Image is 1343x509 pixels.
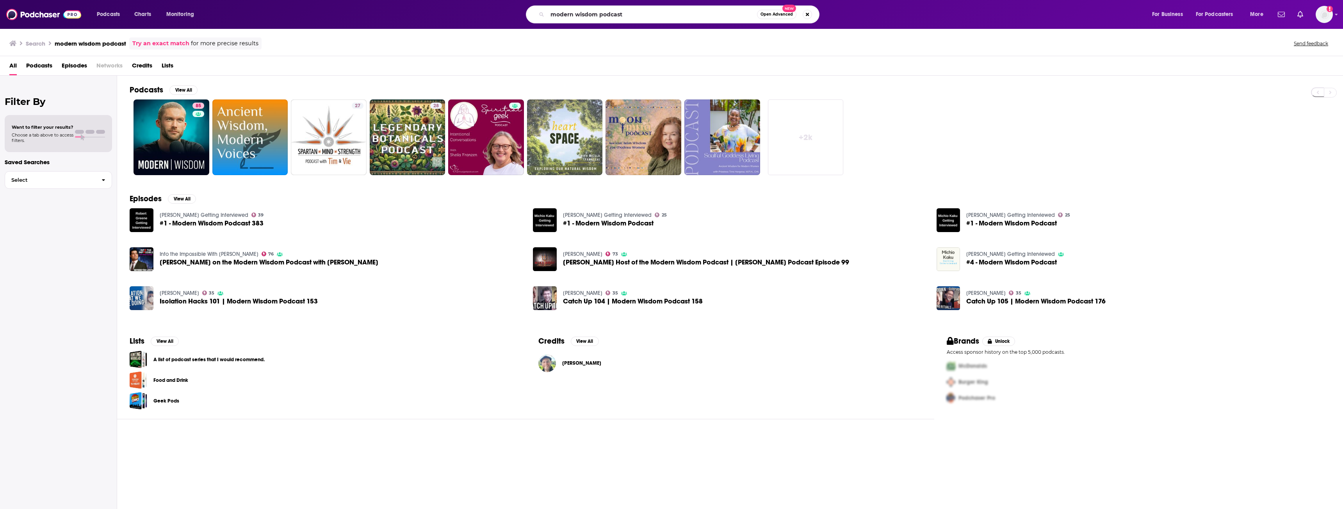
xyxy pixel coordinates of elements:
[947,336,979,346] h2: Brands
[130,194,162,204] h2: Episodes
[937,286,960,310] img: Catch Up 105 | Modern Wisdom Podcast 176
[563,290,602,296] a: Chris Williamson
[1275,8,1288,21] a: Show notifications dropdown
[430,103,442,109] a: 28
[160,212,248,218] a: Robert Greene Getting Interviewed
[26,59,52,75] span: Podcasts
[538,336,599,346] a: CreditsView All
[134,99,209,175] a: 85
[782,5,796,12] span: New
[251,213,264,217] a: 39
[12,124,73,130] span: Want to filter your results?
[129,8,156,21] a: Charts
[160,220,264,227] span: #1 - Modern Wisdom Podcast 383
[563,259,849,266] span: [PERSON_NAME] Host of the Modern Wisdom Podcast | [PERSON_NAME] Podcast Episode 99
[5,96,112,107] h2: Filter By
[55,40,126,47] h3: modern wisdom podcast
[1291,40,1331,47] button: Send feedback
[162,59,173,75] a: Lists
[563,212,652,218] a: Michio Kaku Getting Interviewed
[153,376,188,385] a: Food and Drink
[130,392,147,410] span: Geek Pods
[1245,8,1273,21] button: open menu
[1250,9,1263,20] span: More
[958,395,995,401] span: Podchaser Pro
[9,59,17,75] span: All
[160,251,258,257] a: Into the Impossible With Brian Keating
[151,337,179,346] button: View All
[937,247,960,271] a: #4 - Modern Wisdom Podcast
[153,397,179,405] a: Geek Pods
[563,259,849,266] a: Chris Williamson Host of the Modern Wisdom Podcast | Mike Ritland Podcast Episode 99
[1058,213,1070,217] a: 25
[130,194,196,204] a: EpisodesView All
[130,208,153,232] img: #1 - Modern Wisdom Podcast 383
[169,85,198,95] button: View All
[538,355,556,372] img: Sol Hanna
[757,10,796,19] button: Open AdvancedNew
[547,8,757,21] input: Search podcasts, credits, & more...
[130,336,179,346] a: ListsView All
[958,363,987,369] span: McDonalds
[947,349,1331,355] p: Access sponsor history on the top 5,000 podcasts.
[533,247,557,271] img: Chris Williamson Host of the Modern Wisdom Podcast | Mike Ritland Podcast Episode 99
[134,9,151,20] span: Charts
[966,251,1055,257] a: Michio Kaku Getting Interviewed
[533,208,557,232] img: #1 - Modern Wisdom Podcast
[62,59,87,75] span: Episodes
[937,208,960,232] img: #1 - Modern Wisdom Podcast
[166,9,194,20] span: Monitoring
[130,371,147,389] span: Food and Drink
[1009,291,1021,295] a: 35
[563,298,703,305] a: Catch Up 104 | Modern Wisdom Podcast 158
[209,291,214,295] span: 35
[130,247,153,271] img: Brian Keating on the Modern Wisdom Podcast with Chris Williamson
[5,177,95,183] span: Select
[563,220,654,227] span: #1 - Modern Wisdom Podcast
[538,336,565,346] h2: Credits
[761,12,793,16] span: Open Advanced
[613,252,618,256] span: 73
[1065,213,1070,217] span: 25
[533,5,827,23] div: Search podcasts, credits, & more...
[944,390,958,406] img: Third Pro Logo
[262,252,274,256] a: 76
[130,85,163,95] h2: Podcasts
[191,39,258,48] span: for more precise results
[571,337,599,346] button: View All
[97,9,120,20] span: Podcasts
[132,59,152,75] a: Credits
[1294,8,1306,21] a: Show notifications dropdown
[160,290,199,296] a: Chris Williamson
[533,286,557,310] img: Catch Up 104 | Modern Wisdom Podcast 158
[132,39,189,48] a: Try an exact match
[26,40,45,47] h3: Search
[91,8,130,21] button: open menu
[606,291,618,295] a: 35
[196,102,201,110] span: 85
[258,213,264,217] span: 39
[1327,6,1333,12] svg: Add a profile image
[966,290,1006,296] a: Chris Williamson
[5,171,112,189] button: Select
[160,298,318,305] a: Isolation Hacks 101 | Modern Wisdom Podcast 153
[160,259,378,266] span: [PERSON_NAME] on the Modern Wisdom Podcast with [PERSON_NAME]
[130,286,153,310] img: Isolation Hacks 101 | Modern Wisdom Podcast 153
[130,336,144,346] h2: Lists
[1196,9,1233,20] span: For Podcasters
[168,194,196,204] button: View All
[1152,9,1183,20] span: For Business
[562,360,601,366] span: [PERSON_NAME]
[562,360,601,366] a: Sol Hanna
[966,220,1057,227] span: #1 - Modern Wisdom Podcast
[966,298,1106,305] a: Catch Up 105 | Modern Wisdom Podcast 176
[944,358,958,374] img: First Pro Logo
